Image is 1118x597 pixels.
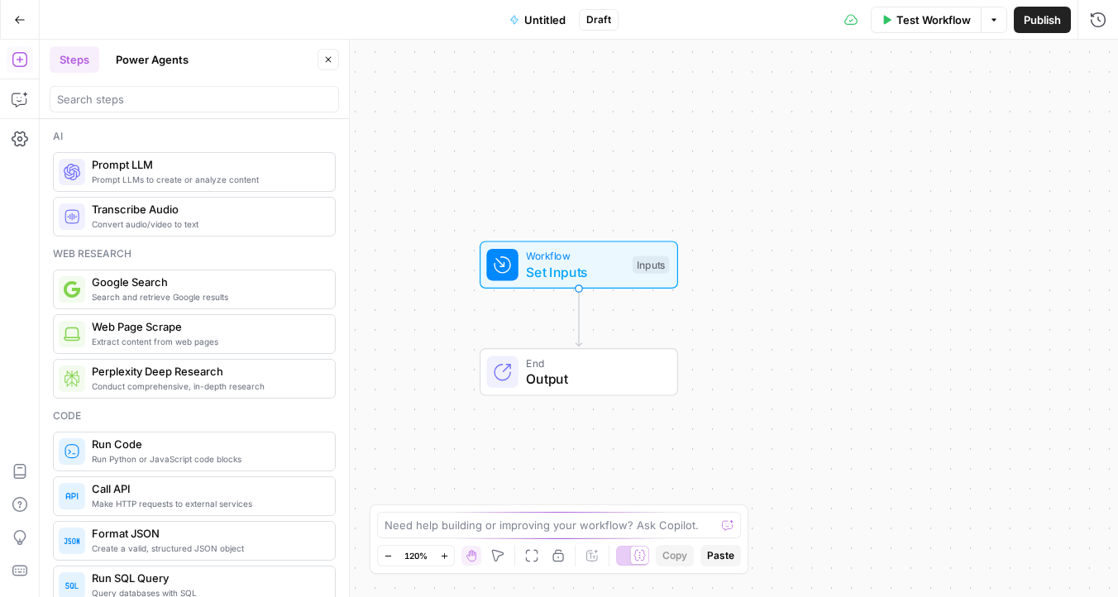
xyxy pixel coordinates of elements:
span: Transcribe Audio [92,201,322,217]
div: EndOutput [425,348,733,396]
span: Paste [707,548,734,563]
div: WorkflowSet InputsInputs [425,241,733,289]
span: Make HTTP requests to external services [92,497,322,510]
span: Call API [92,480,322,497]
span: Draft [586,12,611,27]
div: Web research [53,246,336,261]
span: Run Python or JavaScript code blocks [92,452,322,466]
span: Run Code [92,436,322,452]
button: Power Agents [106,46,198,73]
span: Output [526,369,661,389]
div: Code [53,408,336,423]
span: Create a valid, structured JSON object [92,542,322,555]
span: Search and retrieve Google results [92,290,322,303]
span: Conduct comprehensive, in-depth research [92,380,322,393]
span: Format JSON [92,525,322,542]
input: Search steps [57,91,332,107]
div: Inputs [633,256,669,274]
g: Edge from start to end [576,289,581,346]
span: Run SQL Query [92,570,322,586]
button: Test Workflow [871,7,981,33]
span: Prompt LLM [92,156,322,173]
span: Test Workflow [896,12,971,28]
span: End [526,355,661,370]
span: Publish [1024,12,1061,28]
div: Ai [53,129,336,144]
span: Extract content from web pages [92,335,322,348]
span: Web Page Scrape [92,318,322,335]
button: Copy [656,545,694,566]
span: Set Inputs [526,262,624,282]
span: Copy [662,548,687,563]
span: Workflow [526,248,624,264]
span: 120% [404,549,428,562]
span: Google Search [92,274,322,290]
button: Publish [1014,7,1071,33]
span: Untitled [524,12,566,28]
button: Untitled [499,7,576,33]
span: Prompt LLMs to create or analyze content [92,173,322,186]
span: Convert audio/video to text [92,217,322,231]
button: Steps [50,46,99,73]
button: Paste [700,545,741,566]
span: Perplexity Deep Research [92,363,322,380]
